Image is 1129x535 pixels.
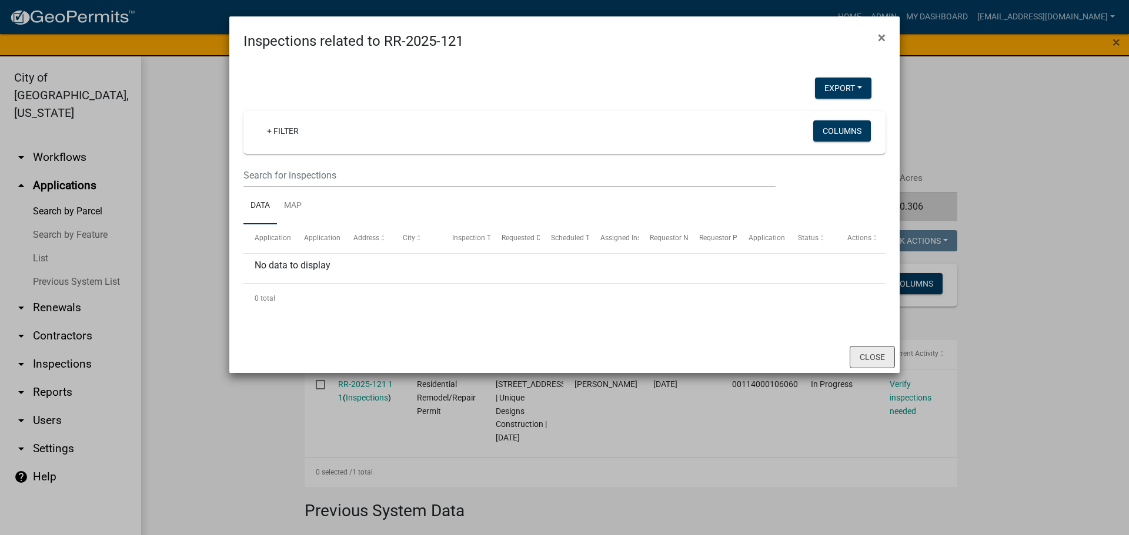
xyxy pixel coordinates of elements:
[813,120,871,142] button: Columns
[293,224,342,253] datatable-header-cell: Application Type
[243,284,886,313] div: 0 total
[258,120,308,142] a: + Filter
[304,234,358,242] span: Application Type
[850,346,895,368] button: Close
[688,224,737,253] datatable-header-cell: Requestor Phone
[243,254,886,283] div: No data to display
[551,234,602,242] span: Scheduled Time
[639,224,688,253] datatable-header-cell: Requestor Name
[737,224,787,253] datatable-header-cell: Application Description
[243,224,293,253] datatable-header-cell: Application
[243,31,463,52] h4: Inspections related to RR-2025-121
[452,234,502,242] span: Inspection Type
[699,234,753,242] span: Requestor Phone
[749,234,823,242] span: Application Description
[589,224,639,253] datatable-header-cell: Assigned Inspector
[869,21,895,54] button: Close
[342,224,392,253] datatable-header-cell: Address
[836,224,886,253] datatable-header-cell: Actions
[540,224,589,253] datatable-header-cell: Scheduled Time
[878,29,886,46] span: ×
[403,234,415,242] span: City
[243,163,776,187] input: Search for inspections
[815,78,871,99] button: Export
[650,234,703,242] span: Requestor Name
[255,234,291,242] span: Application
[847,234,871,242] span: Actions
[798,234,819,242] span: Status
[353,234,379,242] span: Address
[787,224,836,253] datatable-header-cell: Status
[600,234,661,242] span: Assigned Inspector
[277,187,309,225] a: Map
[490,224,540,253] datatable-header-cell: Requested Date
[441,224,490,253] datatable-header-cell: Inspection Type
[243,187,277,225] a: Data
[392,224,441,253] datatable-header-cell: City
[502,234,551,242] span: Requested Date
